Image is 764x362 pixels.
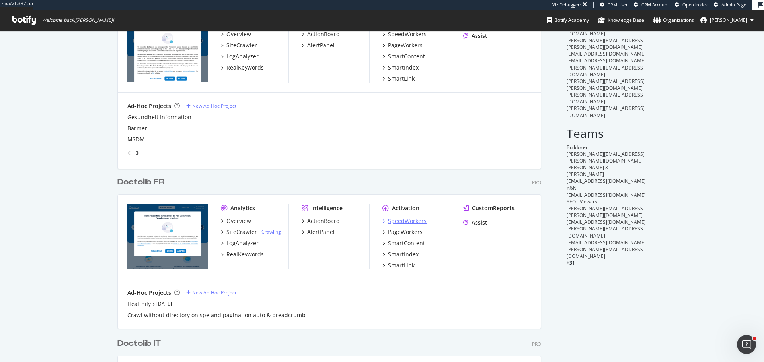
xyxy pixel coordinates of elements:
span: [PERSON_NAME][EMAIL_ADDRESS][DOMAIN_NAME] [567,91,645,105]
button: [PERSON_NAME] [694,14,760,27]
a: Open in dev [675,2,708,8]
span: [EMAIL_ADDRESS][DOMAIN_NAME] [567,50,646,57]
a: Admin Page [714,2,746,8]
div: Overview [226,217,251,225]
div: SmartLink [388,75,415,83]
a: SiteCrawler [221,41,257,49]
div: Assist [472,32,487,40]
div: AlertPanel [307,228,335,236]
div: PageWorkers [388,228,423,236]
div: SmartContent [388,239,425,247]
a: AlertPanel [302,228,335,236]
a: Doctolib IT [117,338,164,349]
span: [PERSON_NAME][EMAIL_ADDRESS][DOMAIN_NAME] [567,246,645,259]
a: PageWorkers [382,228,423,236]
div: ActionBoard [307,217,340,225]
a: PageWorkers [382,41,423,49]
span: [EMAIL_ADDRESS][DOMAIN_NAME] [567,57,646,64]
a: SiteCrawler- Crawling [221,228,281,236]
a: Knowledge Base [598,10,644,31]
div: Doctolib FR [117,176,164,188]
span: [EMAIL_ADDRESS][DOMAIN_NAME] [567,178,646,184]
div: Activation [392,204,419,212]
div: AlertPanel [307,41,335,49]
div: Overview [226,30,251,38]
span: Welcome back, [PERSON_NAME] ! [42,17,114,23]
div: SmartContent [388,52,425,60]
div: Barmer [127,124,147,132]
a: Assist [463,32,487,40]
div: Intelligence [311,204,343,212]
span: [PERSON_NAME][EMAIL_ADDRESS][PERSON_NAME][DOMAIN_NAME] [567,151,645,164]
h2: Teams [567,127,647,140]
a: RealKeywords [221,64,264,72]
a: SpeedWorkers [382,217,427,225]
div: RealKeywords [226,250,264,258]
span: [PERSON_NAME][EMAIL_ADDRESS][PERSON_NAME][DOMAIN_NAME] [567,37,645,50]
a: SmartLink [382,261,415,269]
span: Open in dev [682,2,708,8]
span: [PERSON_NAME][EMAIL_ADDRESS][PERSON_NAME][DOMAIN_NAME] [567,78,645,91]
a: CRM User [600,2,628,8]
a: LogAnalyzer [221,239,259,247]
div: SiteCrawler [226,228,257,236]
a: SmartContent [382,239,425,247]
a: SmartIndex [382,250,419,258]
span: annabelle [710,17,747,23]
div: SmartLink [388,261,415,269]
a: CRM Account [634,2,669,8]
div: SpeedWorkers [388,217,427,225]
div: SpeedWorkers [388,30,427,38]
div: New Ad-Hoc Project [192,289,236,296]
a: RealKeywords [221,250,264,258]
a: [DATE] [156,300,172,307]
div: SmartIndex [388,250,419,258]
span: Admin Page [721,2,746,8]
div: Botify Academy [547,16,589,24]
span: [EMAIL_ADDRESS][DOMAIN_NAME] [567,239,646,246]
div: angle-right [134,149,140,157]
a: AlertPanel [302,41,335,49]
a: Crawling [261,228,281,235]
a: Healthily [127,300,151,308]
div: Pro [532,179,541,186]
div: SiteCrawler [226,41,257,49]
div: Ad-Hoc Projects [127,102,171,110]
a: CustomReports [463,204,515,212]
a: LogAnalyzer [221,52,259,60]
span: + 31 [567,259,575,266]
a: Doctolib FR [117,176,168,188]
img: doctolib.fr [127,204,208,269]
div: Bulldozer [567,144,647,151]
a: New Ad-Hoc Project [186,289,236,296]
a: Overview [221,30,251,38]
div: Y&N [567,185,647,192]
div: SEO - Viewers [567,198,647,205]
div: PageWorkers [388,41,423,49]
span: [PERSON_NAME][EMAIL_ADDRESS][PERSON_NAME][DOMAIN_NAME] [567,205,645,219]
span: [PERSON_NAME][EMAIL_ADDRESS][DOMAIN_NAME] [567,105,645,118]
div: LogAnalyzer [226,52,259,60]
a: SmartLink [382,75,415,83]
a: SpeedWorkers [382,30,427,38]
a: Crawl without directory on spe and pagination auto & breadcrumb [127,311,306,319]
div: ActionBoard [307,30,340,38]
div: Knowledge Base [598,16,644,24]
span: [EMAIL_ADDRESS][DOMAIN_NAME] [567,192,646,198]
img: doctolib.de [127,17,208,82]
div: Assist [472,219,487,226]
div: RealKeywords [226,64,264,72]
a: Gesundheit Information [127,113,191,121]
div: SmartIndex [388,64,419,72]
a: SmartIndex [382,64,419,72]
a: Organizations [653,10,694,31]
a: Botify Academy [547,10,589,31]
div: Viz Debugger: [552,2,581,8]
span: CRM User [608,2,628,8]
div: Doctolib IT [117,338,161,349]
div: Pro [532,341,541,347]
span: [EMAIL_ADDRESS][DOMAIN_NAME] [567,219,646,225]
div: Organizations [653,16,694,24]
